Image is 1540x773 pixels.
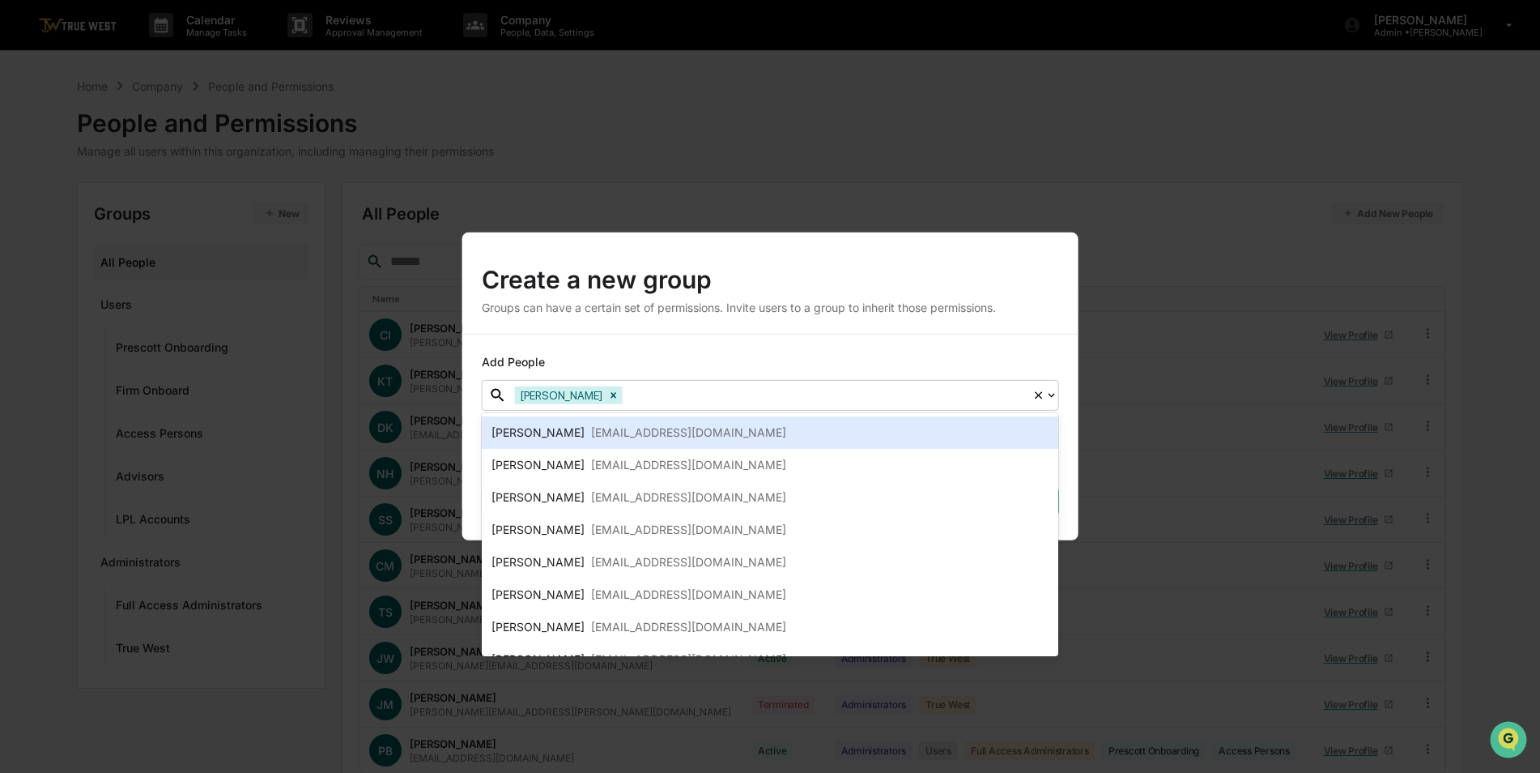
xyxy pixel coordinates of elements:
[591,423,786,442] div: [EMAIL_ADDRESS][DOMAIN_NAME]
[591,650,786,669] div: [EMAIL_ADDRESS][DOMAIN_NAME]
[491,423,585,442] div: [PERSON_NAME]
[491,585,585,604] div: [PERSON_NAME]
[134,204,201,220] span: Attestations
[55,124,266,140] div: Start new chat
[491,488,585,507] div: [PERSON_NAME]
[591,553,786,572] div: [EMAIL_ADDRESS][DOMAIN_NAME]
[482,252,1059,294] div: Create a new group
[991,482,1058,521] button: Save
[482,355,545,369] span: Add People
[591,488,786,507] div: [EMAIL_ADDRESS][DOMAIN_NAME]
[117,206,130,219] div: 🗄️
[591,455,786,475] div: [EMAIL_ADDRESS][DOMAIN_NAME]
[605,386,623,404] div: Remove John Napolitano
[16,237,29,250] div: 🔎
[10,228,108,258] a: 🔎Data Lookup
[275,129,295,148] button: Start new chat
[482,301,1059,314] div: Groups can have a certain set of permissions. Invite users to a group to inherit those permissions.
[491,650,585,669] div: [PERSON_NAME]
[16,206,29,219] div: 🖐️
[32,204,104,220] span: Preclearance
[161,275,196,287] span: Pylon
[111,198,207,227] a: 🗄️Attestations
[491,617,585,637] div: [PERSON_NAME]
[591,617,786,637] div: [EMAIL_ADDRESS][DOMAIN_NAME]
[16,34,295,60] p: How can we help?
[491,455,585,475] div: [PERSON_NAME]
[10,198,111,227] a: 🖐️Preclearance
[55,140,205,153] div: We're available if you need us!
[491,520,585,540] div: [PERSON_NAME]
[591,520,786,540] div: [EMAIL_ADDRESS][DOMAIN_NAME]
[32,235,102,251] span: Data Lookup
[515,386,605,404] div: [PERSON_NAME]
[1488,720,1532,763] iframe: Open customer support
[491,553,585,572] div: [PERSON_NAME]
[591,585,786,604] div: [EMAIL_ADDRESS][DOMAIN_NAME]
[114,274,196,287] a: Powered byPylon
[16,124,45,153] img: 1746055101610-c473b297-6a78-478c-a979-82029cc54cd1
